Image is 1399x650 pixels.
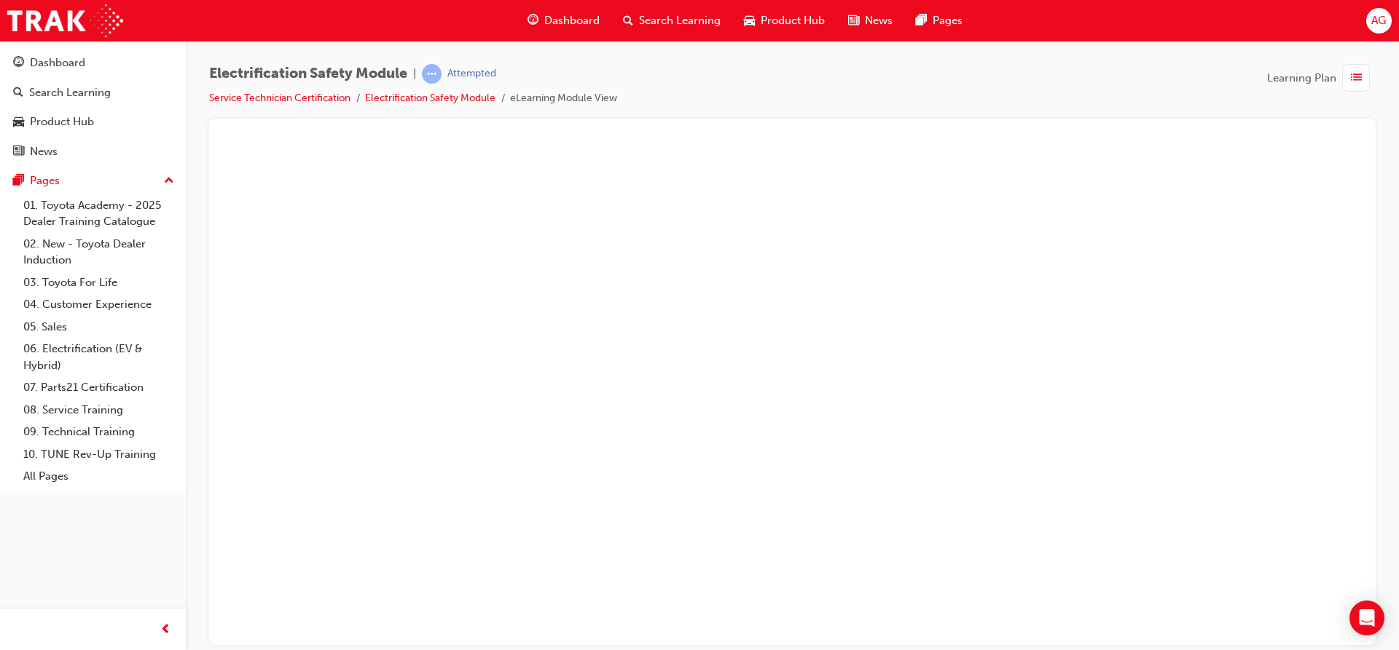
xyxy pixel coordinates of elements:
span: car-icon [744,12,755,30]
a: news-iconNews [836,6,904,36]
span: pages-icon [13,175,24,188]
button: DashboardSearch LearningProduct HubNews [6,47,180,167]
span: Product Hub [761,12,825,29]
span: list-icon [1351,69,1362,87]
a: Dashboard [6,49,180,76]
a: 04. Customer Experience [17,293,180,316]
div: Attempted [447,67,496,81]
a: 07. Parts21 Certification [17,376,180,399]
span: prev-icon [160,621,171,639]
a: 10. TUNE Rev-Up Training [17,443,180,466]
div: Product Hub [30,114,94,130]
div: Pages [30,173,60,189]
span: Dashboard [544,12,600,29]
span: Search Learning [639,12,721,29]
span: AG [1371,12,1386,29]
a: pages-iconPages [904,6,974,36]
div: News [30,143,58,160]
a: 01. Toyota Academy - 2025 Dealer Training Catalogue [17,194,180,233]
a: 02. New - Toyota Dealer Induction [17,233,180,272]
img: Trak [7,4,123,37]
a: Search Learning [6,79,180,106]
span: pages-icon [916,12,927,30]
a: Service Technician Certification [209,92,350,104]
div: Search Learning [29,84,111,101]
li: eLearning Module View [510,90,617,107]
a: Electrification Safety Module [365,92,495,104]
a: guage-iconDashboard [516,6,611,36]
span: news-icon [13,146,24,159]
span: News [865,12,893,29]
span: Learning Plan [1267,70,1336,87]
span: search-icon [623,12,633,30]
button: Pages [6,167,180,194]
button: Learning Plan [1267,64,1376,92]
span: Electrification Safety Module [209,66,407,82]
a: 08. Service Training [17,399,180,421]
span: guage-icon [528,12,538,30]
a: 05. Sales [17,316,180,338]
span: | [413,66,416,82]
span: news-icon [848,12,859,30]
a: 09. Technical Training [17,421,180,443]
span: up-icon [164,172,174,191]
button: AG [1366,8,1392,33]
a: Product Hub [6,108,180,135]
div: Open Intercom Messenger [1349,601,1384,635]
a: All Pages [17,465,180,488]
span: car-icon [13,116,24,129]
a: 03. Toyota For Life [17,272,180,294]
a: car-iconProduct Hub [732,6,836,36]
a: 06. Electrification (EV & Hybrid) [17,338,180,376]
div: Dashboard [30,55,85,71]
a: search-iconSearch Learning [611,6,732,36]
span: learningRecordVerb_ATTEMPT-icon [422,64,442,84]
span: guage-icon [13,57,24,70]
span: search-icon [13,87,23,100]
a: News [6,138,180,165]
span: Pages [933,12,963,29]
